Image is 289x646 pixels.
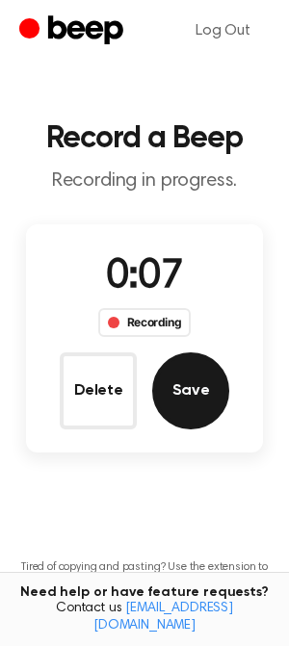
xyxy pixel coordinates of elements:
[15,560,274,589] p: Tired of copying and pasting? Use the extension to automatically insert your recordings.
[152,352,229,429] button: Save Audio Record
[19,13,128,50] a: Beep
[106,257,183,297] span: 0:07
[15,123,274,154] h1: Record a Beep
[98,308,192,337] div: Recording
[93,602,233,633] a: [EMAIL_ADDRESS][DOMAIN_NAME]
[176,8,270,54] a: Log Out
[12,601,277,634] span: Contact us
[15,169,274,194] p: Recording in progress.
[60,352,137,429] button: Delete Audio Record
